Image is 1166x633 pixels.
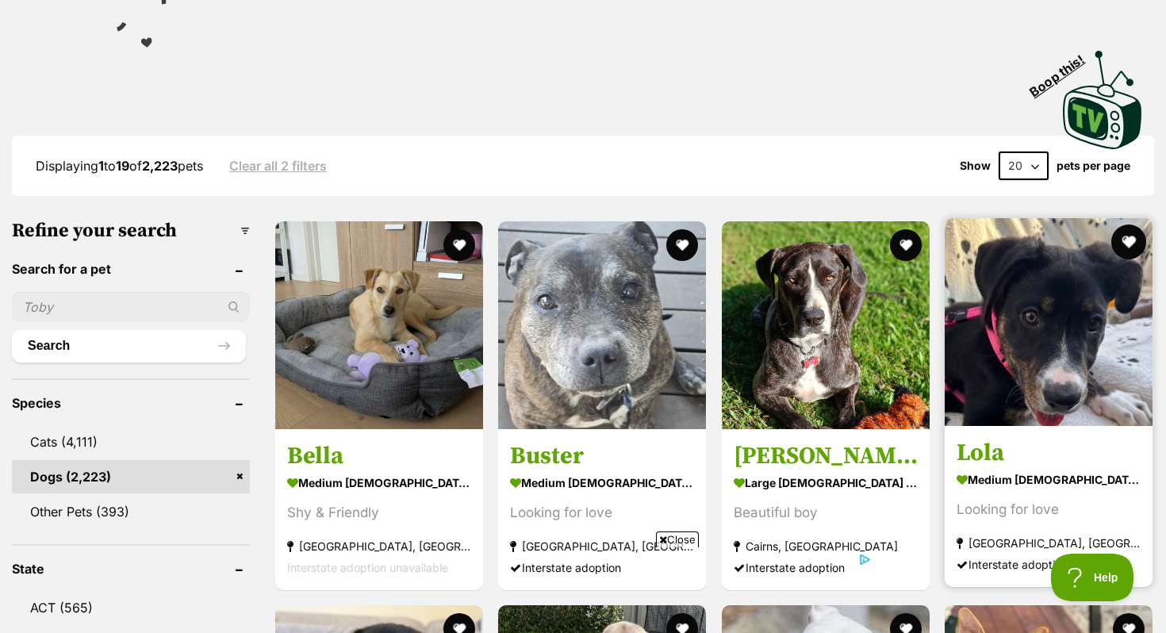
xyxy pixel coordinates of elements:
strong: medium [DEMOGRAPHIC_DATA] Dog [957,468,1141,491]
input: Toby [12,292,250,322]
label: pets per page [1057,159,1130,172]
header: State [12,562,250,576]
strong: [GEOGRAPHIC_DATA], [GEOGRAPHIC_DATA] [287,535,471,557]
strong: 19 [116,158,129,174]
div: Interstate adoption [957,554,1141,575]
strong: 2,223 [142,158,178,174]
img: Bella - Border Collie Dog [275,221,483,429]
h3: Buster [510,441,694,471]
a: ACT (565) [12,591,250,624]
img: PetRescue TV logo [1063,51,1142,149]
span: Boop this! [1027,42,1100,99]
strong: large [DEMOGRAPHIC_DATA] Dog [734,471,918,494]
a: Bella medium [DEMOGRAPHIC_DATA] Dog Shy & Friendly [GEOGRAPHIC_DATA], [GEOGRAPHIC_DATA] Interstat... [275,429,483,590]
div: Shy & Friendly [287,502,471,524]
a: Cats (4,111) [12,425,250,458]
span: Interstate adoption unavailable [287,561,448,574]
button: favourite [443,229,475,261]
strong: 1 [98,158,104,174]
button: favourite [667,229,699,261]
h3: [PERSON_NAME] [734,441,918,471]
span: Show [960,159,991,172]
a: Boop this! [1063,36,1142,152]
img: Hank - Bull Arab Dog [722,221,930,429]
div: Interstate adoption [734,557,918,578]
button: Search [12,330,246,362]
a: [PERSON_NAME] large [DEMOGRAPHIC_DATA] Dog Beautiful boy Cairns, [GEOGRAPHIC_DATA] Interstate ado... [722,429,930,590]
strong: medium [DEMOGRAPHIC_DATA] Dog [510,471,694,494]
a: Dogs (2,223) [12,460,250,493]
strong: medium [DEMOGRAPHIC_DATA] Dog [287,471,471,494]
button: favourite [890,229,922,261]
header: Species [12,396,250,410]
h3: Refine your search [12,220,250,242]
span: Close [656,531,699,547]
strong: Cairns, [GEOGRAPHIC_DATA] [734,535,918,557]
a: Buster medium [DEMOGRAPHIC_DATA] Dog Looking for love [GEOGRAPHIC_DATA], [GEOGRAPHIC_DATA] Inters... [498,429,706,590]
h3: Lola [957,438,1141,468]
iframe: Advertisement [294,554,872,625]
div: Beautiful boy [734,502,918,524]
strong: [GEOGRAPHIC_DATA], [GEOGRAPHIC_DATA] [957,532,1141,554]
a: Lola medium [DEMOGRAPHIC_DATA] Dog Looking for love [GEOGRAPHIC_DATA], [GEOGRAPHIC_DATA] Intersta... [945,426,1153,587]
button: favourite [1111,224,1146,259]
span: Displaying to of pets [36,158,203,174]
div: Looking for love [510,502,694,524]
strong: [GEOGRAPHIC_DATA], [GEOGRAPHIC_DATA] [510,535,694,557]
h3: Bella [287,441,471,471]
div: Looking for love [957,499,1141,520]
iframe: Help Scout Beacon - Open [1051,554,1134,601]
a: Clear all 2 filters [229,159,327,173]
img: Buster - Staffordshire Bull Terrier Dog [498,221,706,429]
header: Search for a pet [12,262,250,276]
img: Lola - Australian Kelpie Dog [945,218,1153,426]
a: Other Pets (393) [12,495,250,528]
